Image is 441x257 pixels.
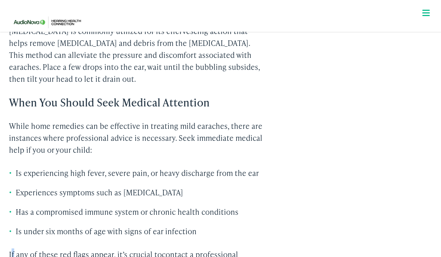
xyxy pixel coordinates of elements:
[9,120,263,156] p: While home remedies can be effective in treating mild earaches, there are instances where profess...
[9,25,263,85] p: [MEDICAL_DATA] is commonly utilized for its effervescing action that helps remove [MEDICAL_DATA] ...
[9,167,263,179] li: Is experiencing high fever, severe pain, or heavy discharge from the ear
[9,186,263,198] li: Experiences symptoms such as [MEDICAL_DATA]
[9,96,263,109] h3: When You Should Seek Medical Attention
[15,30,432,53] a: What We Offer
[9,225,263,237] li: Is under six months of age with signs of ear infection
[9,206,263,218] li: Has a compromised immune system or chronic health conditions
